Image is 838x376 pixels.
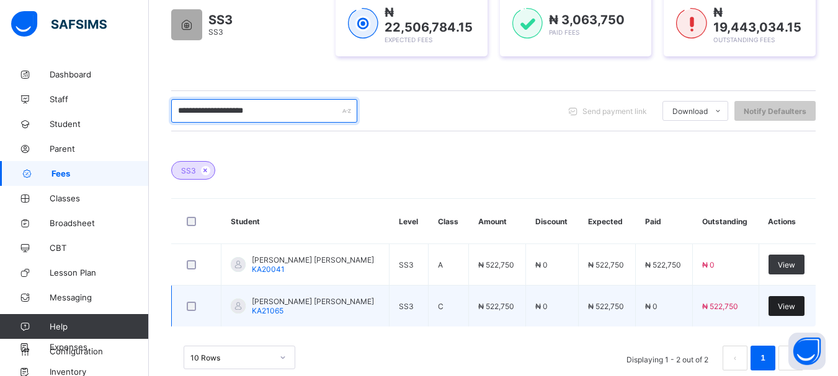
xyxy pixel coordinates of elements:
[50,94,149,104] span: Staff
[579,199,636,244] th: Expected
[645,260,681,269] span: ₦ 522,750
[526,199,579,244] th: Discount
[588,260,624,269] span: ₦ 522,750
[252,265,285,274] span: KA20041
[636,199,693,244] th: Paid
[50,144,149,154] span: Parent
[429,199,469,244] th: Class
[512,8,543,39] img: paid-1.3eb1404cbcb1d3b736510a26bbfa3ccb.svg
[535,302,548,311] span: ₦ 0
[252,297,374,306] span: [PERSON_NAME] [PERSON_NAME]
[385,5,473,35] span: ₦ 22,506,784.15
[390,199,429,244] th: Level
[617,346,718,370] li: Displaying 1 - 2 out of 2
[549,28,579,36] span: Paid Fees
[778,346,803,370] button: next page
[723,346,747,370] button: prev page
[50,119,149,129] span: Student
[702,302,738,311] span: ₦ 522,750
[50,346,148,356] span: Configuration
[645,302,657,311] span: ₦ 0
[751,346,775,370] li: 1
[221,199,390,244] th: Student
[759,199,816,244] th: Actions
[181,166,196,175] span: SS3
[208,27,223,37] span: SS3
[50,321,148,331] span: Help
[50,193,149,203] span: Classes
[252,255,374,265] span: [PERSON_NAME] [PERSON_NAME]
[348,8,378,39] img: expected-1.03dd87d44185fb6c27cc9b2570c10499.svg
[778,346,803,370] li: 下一页
[208,12,233,27] span: SS3
[778,260,795,269] span: View
[252,306,283,315] span: KA21065
[399,260,414,269] span: SS3
[588,302,624,311] span: ₦ 522,750
[723,346,747,370] li: 上一页
[549,12,625,27] span: ₦ 3,063,750
[399,302,414,311] span: SS3
[50,243,149,253] span: CBT
[438,302,444,311] span: C
[385,36,432,43] span: Expected Fees
[582,107,647,116] span: Send payment link
[50,268,149,278] span: Lesson Plan
[438,260,443,269] span: A
[713,36,775,43] span: Outstanding Fees
[672,107,708,116] span: Download
[51,168,149,178] span: Fees
[535,260,548,269] span: ₦ 0
[676,8,707,39] img: outstanding-1.146d663e52f09953f639664a84e30106.svg
[469,199,526,244] th: Amount
[50,292,149,302] span: Messaging
[50,69,149,79] span: Dashboard
[11,11,107,37] img: safsims
[713,5,801,35] span: ₦ 19,443,034.15
[50,218,149,228] span: Broadsheet
[478,302,514,311] span: ₦ 522,750
[788,333,826,370] button: Open asap
[744,107,806,116] span: Notify Defaulters
[693,199,759,244] th: Outstanding
[757,350,769,366] a: 1
[190,353,272,362] div: 10 Rows
[478,260,514,269] span: ₦ 522,750
[702,260,715,269] span: ₦ 0
[778,302,795,311] span: View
